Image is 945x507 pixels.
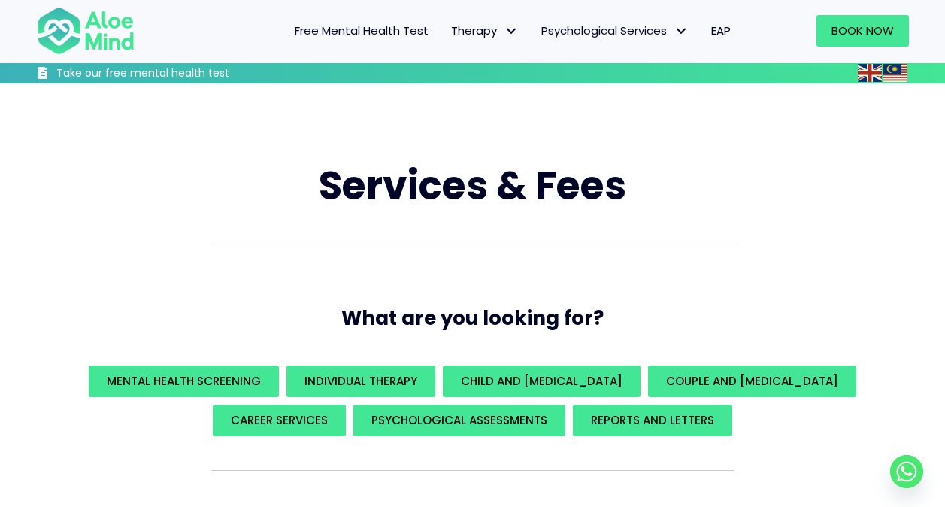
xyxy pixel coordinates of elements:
a: Couple and [MEDICAL_DATA] [648,366,856,397]
a: TherapyTherapy: submenu [440,15,530,47]
a: Individual Therapy [286,366,435,397]
a: Free Mental Health Test [283,15,440,47]
div: What are you looking for? [37,362,909,440]
span: Psychological Services [541,23,689,38]
h3: Take our free mental health test [56,66,310,81]
span: Career Services [231,412,328,428]
span: Therapy: submenu [501,20,522,42]
a: REPORTS AND LETTERS [573,405,732,436]
a: Psychological ServicesPsychological Services: submenu [530,15,700,47]
a: Child and [MEDICAL_DATA] [443,366,641,397]
nav: Menu [154,15,742,47]
span: Couple and [MEDICAL_DATA] [666,373,838,389]
span: Psychological assessments [371,412,547,428]
a: Whatsapp [890,455,923,488]
a: Mental Health Screening [89,366,279,397]
span: EAP [711,23,731,38]
span: Therapy [451,23,519,38]
img: en [858,64,882,82]
span: Individual Therapy [304,373,417,389]
span: Free Mental Health Test [295,23,429,38]
a: English [858,64,883,81]
img: Aloe mind Logo [37,6,135,56]
span: What are you looking for? [341,305,604,332]
img: ms [883,64,907,82]
span: Child and [MEDICAL_DATA] [461,373,622,389]
a: Take our free mental health test [37,66,310,83]
span: Services & Fees [319,158,626,213]
a: Psychological assessments [353,405,565,436]
a: Malay [883,64,909,81]
a: Career Services [213,405,346,436]
span: Psychological Services: submenu [671,20,692,42]
a: EAP [700,15,742,47]
span: REPORTS AND LETTERS [591,412,714,428]
span: Mental Health Screening [107,373,261,389]
a: Book Now [816,15,909,47]
span: Book Now [831,23,894,38]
